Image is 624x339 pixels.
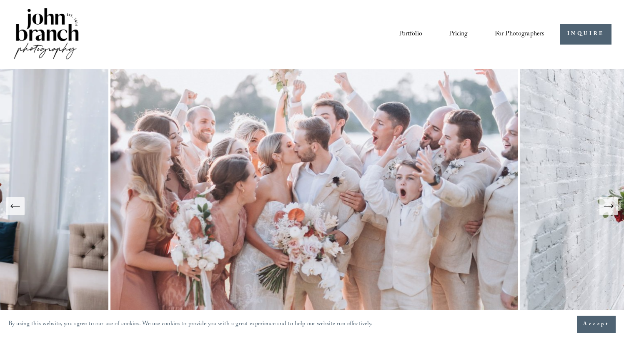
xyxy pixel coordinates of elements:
a: Pricing [449,27,468,41]
a: folder dropdown [495,27,545,41]
img: John Branch IV Photography [13,6,80,62]
button: Next Slide [599,197,618,215]
button: Accept [577,316,616,333]
p: By using this website, you agree to our use of cookies. We use cookies to provide you with a grea... [8,319,373,331]
span: For Photographers [495,28,545,41]
a: Portfolio [399,27,422,41]
span: Accept [583,320,609,329]
button: Previous Slide [6,197,25,215]
a: INQUIRE [560,24,611,45]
